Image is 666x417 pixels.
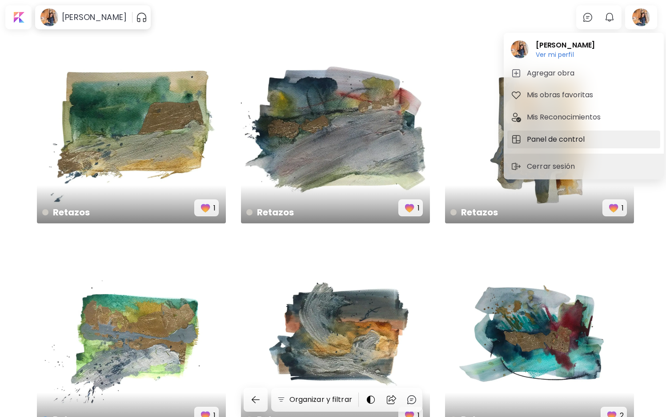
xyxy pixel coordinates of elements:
img: sign-out [511,161,522,172]
h6: Ver mi perfil [536,51,595,59]
img: tab [511,90,522,100]
h5: Agregar obra [527,68,577,79]
h5: Panel de control [527,134,587,145]
button: tabMis obras favoritas [507,86,660,104]
button: tabMis Reconocimientos [507,108,660,126]
h2: [PERSON_NAME] [536,40,595,51]
p: Cerrar sesión [527,161,578,172]
button: tabAgregar obra [507,64,660,82]
img: tab [511,68,522,79]
img: tab [511,134,522,145]
img: tab [511,112,522,123]
h5: Mis obras favoritas [527,90,596,100]
button: sign-outCerrar sesión [507,158,581,175]
button: tabPanel de control [507,131,660,148]
h5: Mis Reconocimientos [527,112,603,123]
